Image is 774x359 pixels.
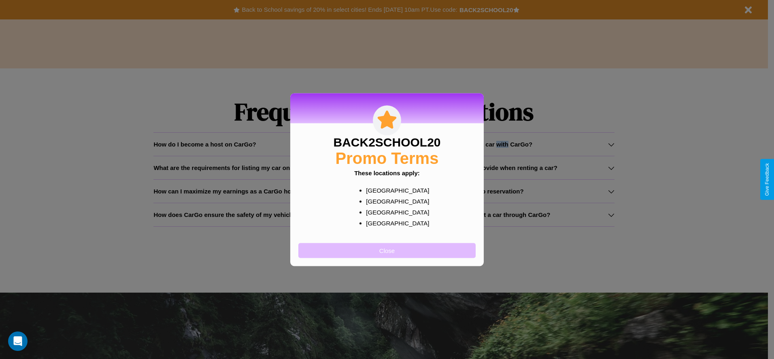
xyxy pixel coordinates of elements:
div: Give Feedback [764,163,770,196]
b: These locations apply: [354,169,420,176]
h2: Promo Terms [336,149,439,167]
p: [GEOGRAPHIC_DATA] [366,206,424,217]
button: Close [298,243,476,258]
h3: BACK2SCHOOL20 [333,135,440,149]
p: [GEOGRAPHIC_DATA] [366,185,424,195]
p: [GEOGRAPHIC_DATA] [366,217,424,228]
p: [GEOGRAPHIC_DATA] [366,195,424,206]
div: Open Intercom Messenger [8,331,28,351]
